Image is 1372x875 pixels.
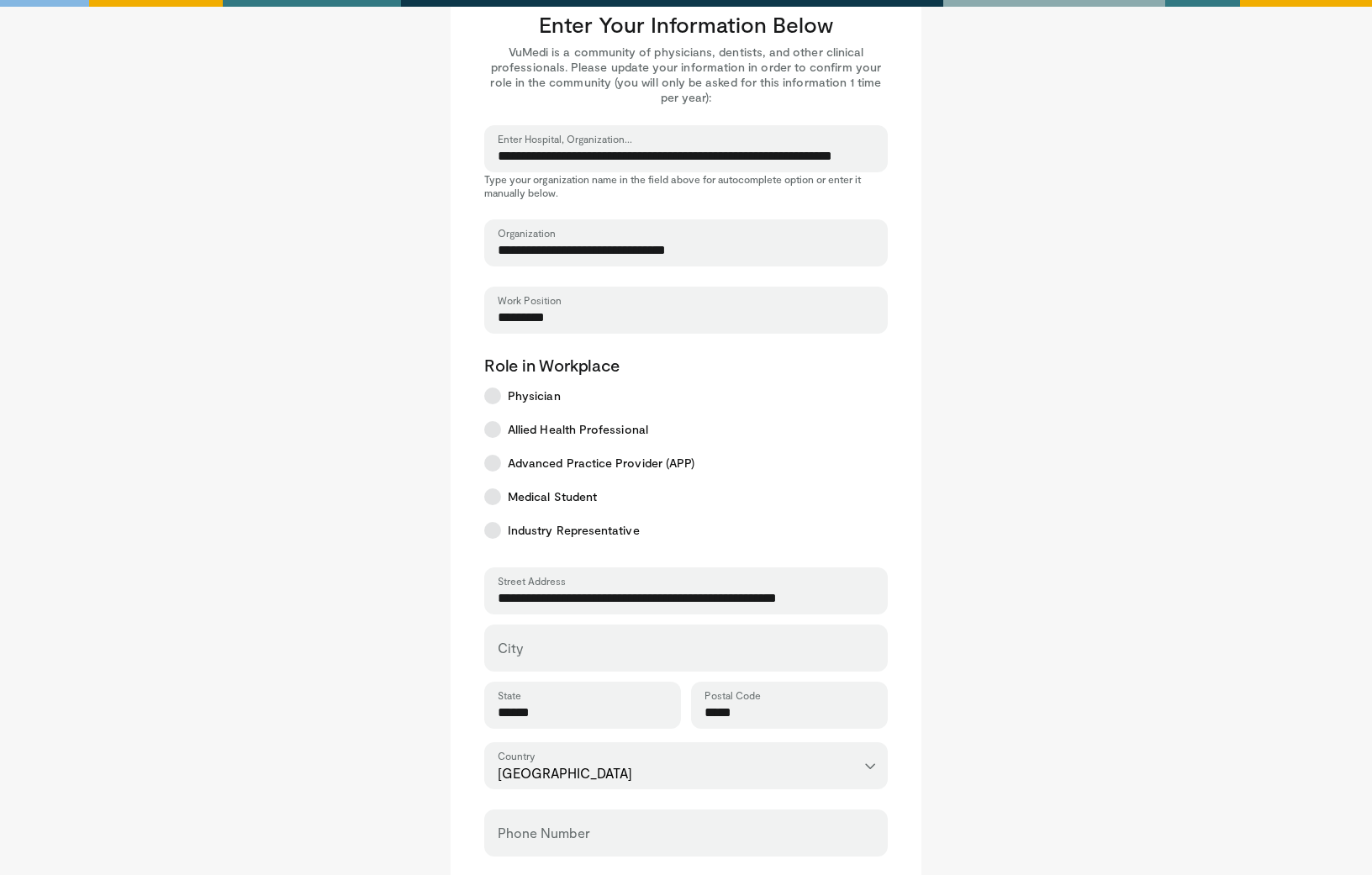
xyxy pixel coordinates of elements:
[498,574,566,588] label: Street Address
[508,488,597,505] span: Medical Student
[508,387,561,404] span: Physician
[484,354,888,376] p: Role in Workplace
[484,11,888,38] h3: Enter Your Information Below
[498,132,632,145] label: Enter Hospital, Organization...
[508,522,640,539] span: Industry Representative
[498,293,562,307] label: Work Position
[484,172,888,199] p: Type your organization name in the field above for autocomplete option or enter it manually below.
[508,455,694,472] span: Advanced Practice Provider (APP)
[508,421,648,438] span: Allied Health Professional
[498,816,590,850] label: Phone Number
[498,226,556,240] label: Organization
[704,688,761,702] label: Postal Code
[498,688,521,702] label: State
[484,45,888,105] p: VuMedi is a community of physicians, dentists, and other clinical professionals. Please update yo...
[498,631,523,665] label: City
